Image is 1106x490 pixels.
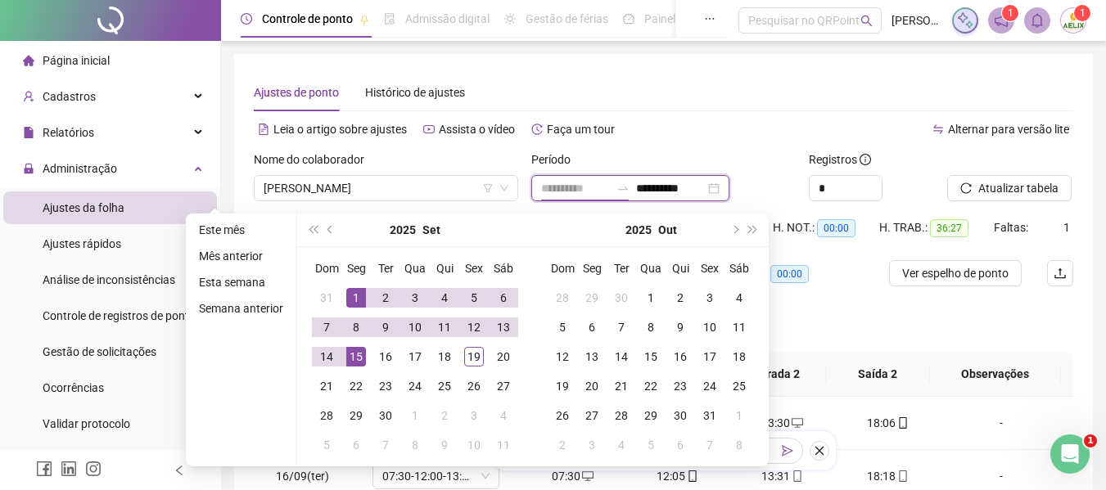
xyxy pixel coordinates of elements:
th: Seg [577,254,607,283]
td: 2025-09-24 [400,371,430,401]
span: mobile [896,417,909,429]
span: file-text [258,124,269,135]
div: 6 [582,317,602,337]
span: desktop [580,470,594,482]
div: 30 [670,406,690,425]
td: 2025-09-23 [371,371,400,401]
div: 18:06 [848,414,927,432]
td: 2025-10-01 [636,283,666,312]
td: 2025-10-26 [548,401,577,430]
th: Qua [636,254,666,283]
div: 10 [405,317,425,337]
td: 2025-10-10 [459,430,489,460]
td: 2025-10-08 [400,430,430,460]
div: 8 [346,317,366,337]
div: 26 [464,376,484,396]
span: upload [1054,267,1067,280]
span: reload [960,182,972,194]
span: Admissão digital [405,12,490,25]
button: super-prev-year [304,214,322,246]
td: 2025-10-14 [607,342,636,371]
li: Semana anterior [192,299,290,318]
span: user-add [23,91,34,102]
span: mobile [896,470,909,482]
td: 2025-11-06 [666,430,695,460]
th: Observações [930,352,1061,397]
td: 2025-10-04 [725,283,754,312]
div: 12 [553,347,572,366]
div: - [953,414,1050,432]
div: 28 [612,406,631,425]
td: 2025-08-31 [312,283,341,312]
div: 9 [376,317,395,337]
div: 8 [405,435,425,455]
span: filter [483,183,493,193]
img: sparkle-icon.fc2bf0ac1784a2077858766a79e2daf3.svg [956,11,974,29]
td: 2025-10-06 [341,430,371,460]
th: Sex [459,254,489,283]
span: Ajustes de ponto [254,86,339,99]
td: 2025-11-03 [577,430,607,460]
td: 2025-09-28 [548,283,577,312]
td: 2025-09-01 [341,283,371,312]
th: Ter [371,254,400,283]
div: 21 [317,376,336,396]
button: month panel [422,214,440,246]
span: 1 [1008,7,1013,19]
label: Nome do colaborador [254,151,375,169]
span: Faltas: [994,221,1031,234]
div: 3 [700,288,720,308]
span: notification [994,13,1009,28]
span: 00:00 [770,265,809,283]
td: 2025-09-13 [489,312,518,342]
th: Saída 2 [826,352,929,397]
div: 4 [612,435,631,455]
span: Ajustes rápidos [43,237,121,250]
td: 2025-10-09 [666,312,695,342]
span: Ver espelho de ponto [902,264,1009,282]
span: Painel do DP [644,12,708,25]
div: 3 [405,288,425,308]
span: FLÁVIA RODRIGUES DOS SANTOS [264,176,508,200]
td: 2025-09-16 [371,342,400,371]
th: Seg [341,254,371,283]
div: 2 [435,406,454,425]
th: Dom [548,254,577,283]
td: 2025-11-02 [548,430,577,460]
div: 15 [641,347,661,366]
button: prev-year [322,214,340,246]
li: Mês anterior [192,246,290,266]
span: down [499,183,509,193]
div: 18:18 [848,467,927,485]
td: 2025-11-05 [636,430,666,460]
td: 2025-09-06 [489,283,518,312]
span: mobile [790,470,803,482]
span: Leia o artigo sobre ajustes [273,123,407,136]
td: 2025-10-11 [489,430,518,460]
div: 5 [553,317,572,337]
span: Observações [943,365,1048,383]
td: 2025-09-15 [341,342,371,371]
td: 2025-10-18 [725,342,754,371]
span: desktop [790,417,803,429]
div: 5 [464,288,484,308]
div: 16 [376,347,395,366]
span: left [174,465,185,476]
div: 2 [553,435,572,455]
div: 7 [317,317,336,337]
li: Este mês [192,220,290,240]
div: 19 [464,347,484,366]
div: 11 [729,317,749,337]
td: 2025-09-14 [312,342,341,371]
div: 7 [612,317,631,337]
div: 25 [435,376,454,396]
div: 6 [670,435,690,455]
div: 13 [494,317,513,337]
span: Validar protocolo [43,417,130,430]
td: 2025-09-19 [459,342,489,371]
div: 24 [700,376,720,396]
td: 2025-09-03 [400,283,430,312]
button: next-year [725,214,743,246]
div: 23 [376,376,395,396]
span: facebook [36,461,52,477]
